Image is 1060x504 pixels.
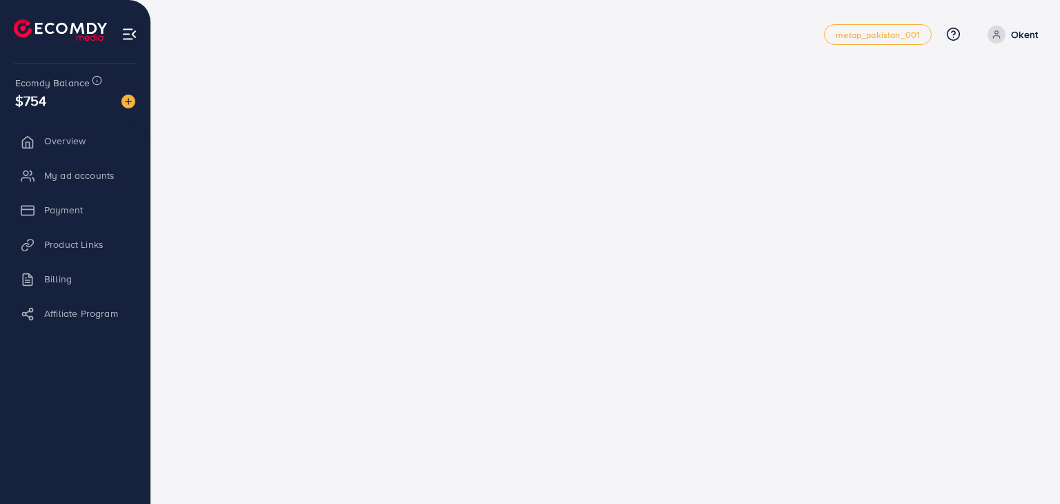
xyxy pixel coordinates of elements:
[824,24,932,45] a: metap_pakistan_001
[1011,26,1038,43] p: Okent
[15,90,47,110] span: $754
[121,95,135,108] img: image
[982,26,1038,43] a: Okent
[121,26,137,42] img: menu
[15,76,90,90] span: Ecomdy Balance
[14,19,107,41] img: logo
[836,30,920,39] span: metap_pakistan_001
